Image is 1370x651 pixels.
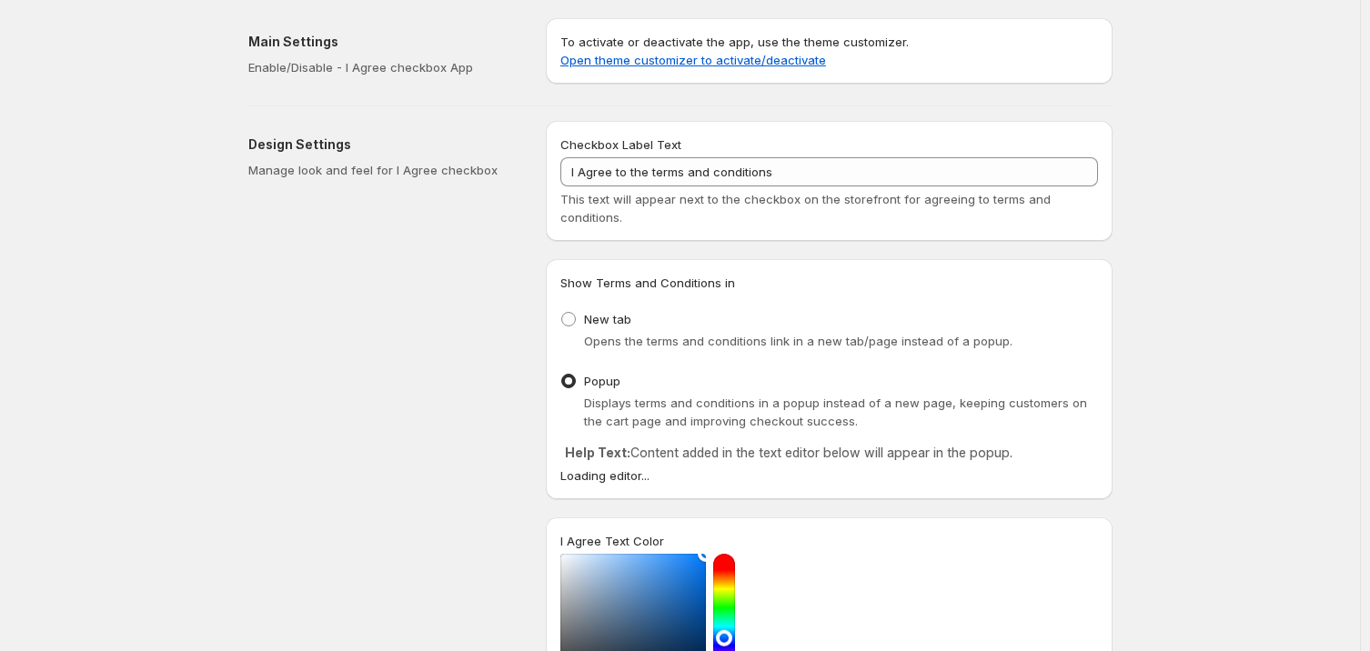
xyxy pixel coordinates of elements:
p: Content added in the text editor below will appear in the popup. [565,444,1093,462]
h2: Design Settings [248,135,517,154]
p: To activate or deactivate the app, use the theme customizer. [560,33,1098,69]
div: Loading editor... [560,466,1098,485]
span: Opens the terms and conditions link in a new tab/page instead of a popup. [584,334,1012,348]
span: Show Terms and Conditions in [560,275,735,290]
h2: Main Settings [248,33,517,51]
p: Enable/Disable - I Agree checkbox App [248,58,517,76]
p: Manage look and feel for I Agree checkbox [248,161,517,179]
span: This text will appear next to the checkbox on the storefront for agreeing to terms and conditions. [560,192,1051,225]
span: Checkbox Label Text [560,137,681,152]
span: New tab [584,312,631,326]
label: I Agree Text Color [560,532,664,550]
a: Open theme customizer to activate/deactivate [560,53,826,67]
strong: Help Text: [565,445,630,460]
span: Displays terms and conditions in a popup instead of a new page, keeping customers on the cart pag... [584,396,1087,428]
span: Popup [584,374,620,388]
